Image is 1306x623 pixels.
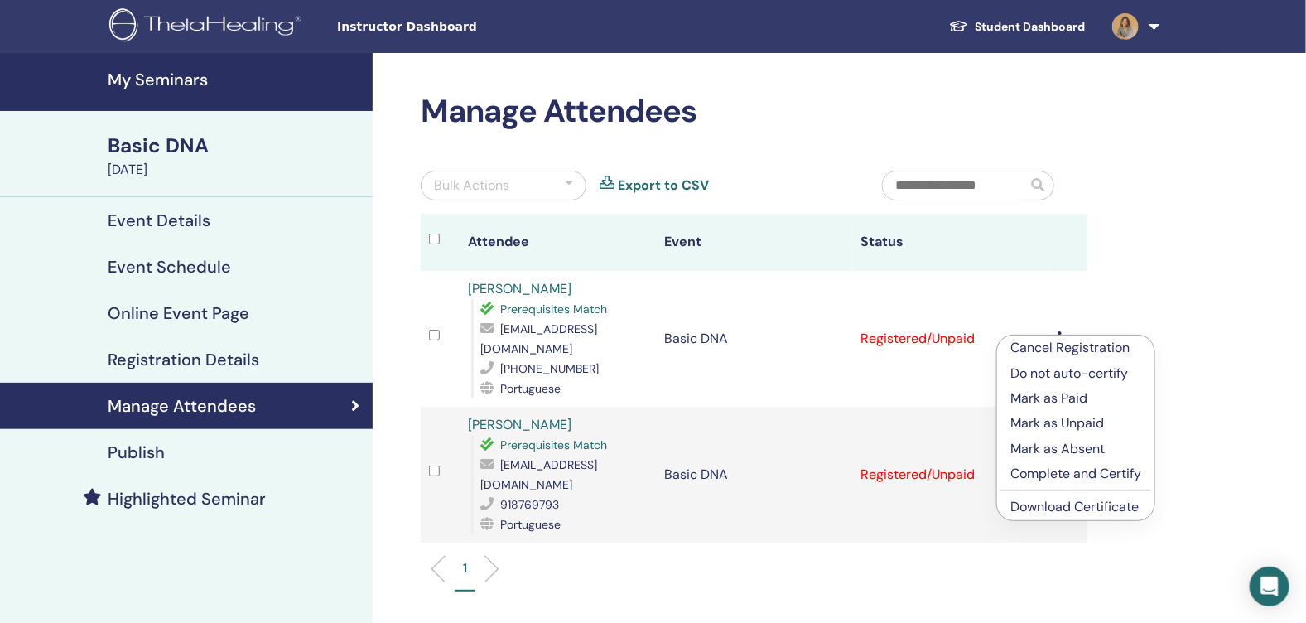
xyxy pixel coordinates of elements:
[480,457,597,492] span: [EMAIL_ADDRESS][DOMAIN_NAME]
[500,437,607,452] span: Prerequisites Match
[421,93,1087,131] h2: Manage Attendees
[1010,439,1141,459] p: Mark as Absent
[1010,413,1141,433] p: Mark as Unpaid
[656,271,852,407] td: Basic DNA
[434,176,509,196] div: Bulk Actions
[1010,364,1141,384] p: Do not auto-certify
[500,302,607,316] span: Prerequisites Match
[460,214,656,271] th: Attendee
[1112,13,1139,40] img: default.jpg
[337,18,586,36] span: Instructor Dashboard
[108,257,231,277] h4: Event Schedule
[500,381,561,396] span: Portuguese
[108,396,256,416] h4: Manage Attendees
[500,517,561,532] span: Portuguese
[1010,389,1141,408] p: Mark as Paid
[480,321,597,356] span: [EMAIL_ADDRESS][DOMAIN_NAME]
[108,303,249,323] h4: Online Event Page
[468,416,571,433] a: [PERSON_NAME]
[108,70,363,89] h4: My Seminars
[500,497,559,512] span: 918769793
[656,214,852,271] th: Event
[936,12,1099,42] a: Student Dashboard
[1250,567,1289,606] div: Open Intercom Messenger
[656,407,852,543] td: Basic DNA
[108,132,363,160] div: Basic DNA
[618,176,709,196] a: Export to CSV
[109,8,307,46] img: logo.png
[500,361,599,376] span: [PHONE_NUMBER]
[1010,338,1141,358] p: Cancel Registration
[108,489,266,509] h4: Highlighted Seminar
[98,132,373,180] a: Basic DNA[DATE]
[108,442,165,462] h4: Publish
[108,350,259,369] h4: Registration Details
[949,19,969,33] img: graduation-cap-white.svg
[1010,498,1139,515] a: Download Certificate
[468,280,571,297] a: [PERSON_NAME]
[463,559,467,577] p: 1
[852,214,1048,271] th: Status
[108,210,210,230] h4: Event Details
[1010,464,1141,484] p: Complete and Certify
[108,160,363,180] div: [DATE]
